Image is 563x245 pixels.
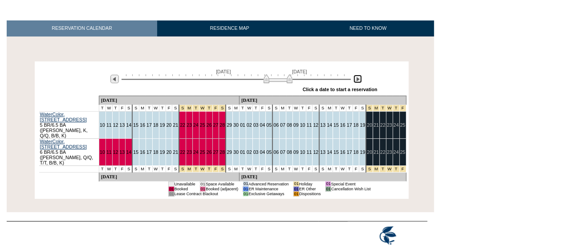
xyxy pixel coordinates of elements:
td: Christmas 2026 [380,165,386,172]
td: S [126,104,132,111]
td: Christmas 2026 [366,165,373,172]
td: T [159,165,166,172]
td: 05 [266,138,272,165]
td: 09 [292,111,299,138]
a: WaterColor, [STREET_ADDRESS] [40,139,87,149]
td: 06 [272,111,279,138]
td: W [339,104,346,111]
td: 18 [352,138,359,165]
td: 01 [243,186,248,191]
td: [DATE] [99,96,239,104]
td: 07 [279,111,286,138]
td: S [272,104,279,111]
a: 28 [219,149,225,155]
td: [DATE] [239,172,406,181]
a: 12 [113,149,118,155]
td: 10 [299,138,306,165]
img: Previous [110,75,119,83]
td: 16 [339,138,346,165]
td: 10 [299,111,306,138]
td: 01 [293,186,299,191]
td: W [246,165,252,172]
td: Christmas 2026 [393,165,399,172]
td: F [352,165,359,172]
td: T [146,104,152,111]
td: W [105,104,112,111]
td: Thanksgiving 2026 [199,104,206,111]
td: 19 [359,111,366,138]
td: Thanksgiving 2026 [186,104,193,111]
a: 14 [126,149,131,155]
a: 26 [207,122,212,128]
td: Christmas 2026 [373,104,380,111]
td: 03 [252,138,259,165]
td: 18 [152,138,159,165]
td: S [319,104,326,111]
td: 01 [325,186,331,191]
td: F [166,165,172,172]
td: 17 [146,111,152,138]
td: 01 [243,191,248,196]
a: RESIDENCE MAP [157,20,302,36]
td: 29 [226,111,232,138]
td: Thanksgiving 2026 [199,165,206,172]
td: 11 [105,111,112,138]
td: M [326,104,333,111]
td: 06 [272,138,279,165]
td: 23 [386,111,393,138]
td: 21 [373,138,380,165]
td: W [246,104,252,111]
td: 01 [169,191,174,196]
td: 01 [239,138,246,165]
a: 24 [193,122,198,128]
span: [DATE] [292,69,307,74]
a: RESERVATION CALENDAR [7,20,157,36]
td: 29 [226,138,232,165]
td: Christmas 2026 [399,104,406,111]
td: M [233,104,239,111]
td: 13 [119,111,126,138]
td: 01 [200,181,205,186]
td: S [226,104,232,111]
td: T [333,104,340,111]
td: 25 [399,138,406,165]
td: T [299,104,306,111]
td: 16 [139,111,146,138]
td: W [152,165,159,172]
td: T [346,165,352,172]
td: 07 [279,138,286,165]
a: 28 [219,122,225,128]
td: M [233,165,239,172]
td: Thanksgiving 2026 [212,165,219,172]
td: 20 [166,138,172,165]
a: 13 [120,149,125,155]
td: 19 [159,111,166,138]
a: 27 [213,149,219,155]
td: Thanksgiving 2026 [212,104,219,111]
td: 25 [399,111,406,138]
a: 23 [186,149,192,155]
td: 11 [306,111,312,138]
a: 22 [180,149,185,155]
a: 24 [193,149,198,155]
td: F [166,104,172,111]
td: S [312,104,319,111]
td: Dispositions [299,191,321,196]
td: 01 [200,186,205,191]
a: 26 [207,149,212,155]
td: Thanksgiving 2026 [179,165,186,172]
a: 23 [186,122,192,128]
td: S [132,104,139,111]
td: 01 [293,191,299,196]
td: ER Maintenance [248,186,289,191]
td: 16 [339,111,346,138]
div: Click a date to start a reservation [303,87,377,92]
td: 01 [169,181,174,186]
td: 16 [139,138,146,165]
td: 17 [346,138,352,165]
td: F [119,104,126,111]
a: 11 [106,149,112,155]
td: S [266,165,272,172]
td: Thanksgiving 2026 [179,104,186,111]
td: S [126,165,132,172]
